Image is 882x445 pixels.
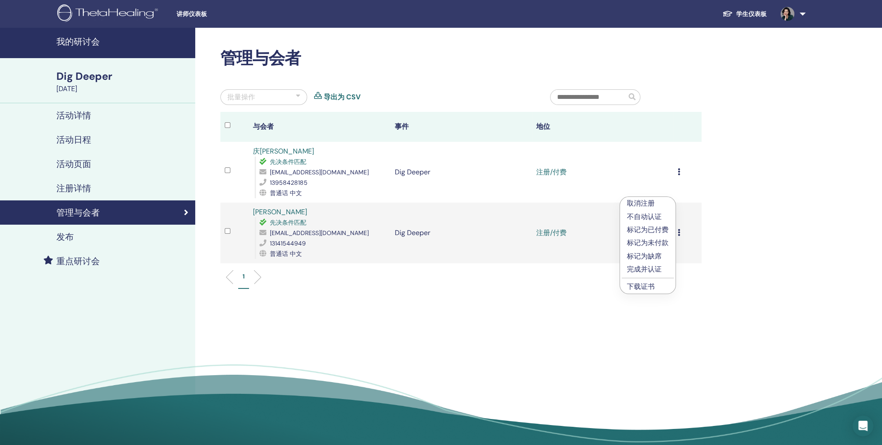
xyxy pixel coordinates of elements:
span: 讲师仪表板 [177,10,307,19]
p: 完成并认证 [627,264,669,275]
span: 普通话 中文 [270,250,302,258]
span: 先决条件匹配 [270,158,306,166]
span: [EMAIL_ADDRESS][DOMAIN_NAME] [270,168,369,176]
th: 与会者 [249,112,390,142]
a: 下载证书 [627,282,655,291]
th: 事件 [390,112,532,142]
a: Dig Deeper[DATE] [51,69,195,94]
div: [DATE] [56,84,190,94]
span: 普通话 中文 [270,189,302,197]
h4: 注册详情 [56,183,91,193]
h4: 活动日程 [56,134,91,145]
h4: 活动页面 [56,159,91,169]
div: Open Intercom Messenger [852,416,873,436]
p: 标记为缺席 [627,251,669,262]
h4: 活动详情 [56,110,91,121]
td: Dig Deeper [390,203,532,263]
h4: 我的研讨会 [56,36,190,47]
span: 13958428185 [270,179,308,187]
p: 1 [243,272,245,281]
span: 13141544949 [270,239,306,247]
h4: 管理与会者 [56,207,100,218]
h2: 管理与会者 [220,49,702,69]
img: graduation-cap-white.svg [722,10,733,17]
p: 标记为未付款 [627,238,669,248]
span: 先决条件匹配 [270,219,306,226]
p: 不自动认证 [627,212,669,222]
p: 取消注册 [627,198,669,209]
div: Dig Deeper [56,69,190,84]
a: [PERSON_NAME] [253,207,307,216]
td: Dig Deeper [390,142,532,203]
span: [EMAIL_ADDRESS][DOMAIN_NAME] [270,229,369,237]
img: logo.png [57,4,161,24]
th: 地位 [532,112,673,142]
a: 学生仪表板 [715,6,774,22]
h4: 发布 [56,232,74,242]
p: 标记为已付费 [627,225,669,235]
div: 批量操作 [227,92,255,102]
a: 导出为 CSV [324,92,361,102]
img: default.jpg [780,7,794,21]
a: 庆[PERSON_NAME] [253,147,314,156]
h4: 重点研讨会 [56,256,100,266]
